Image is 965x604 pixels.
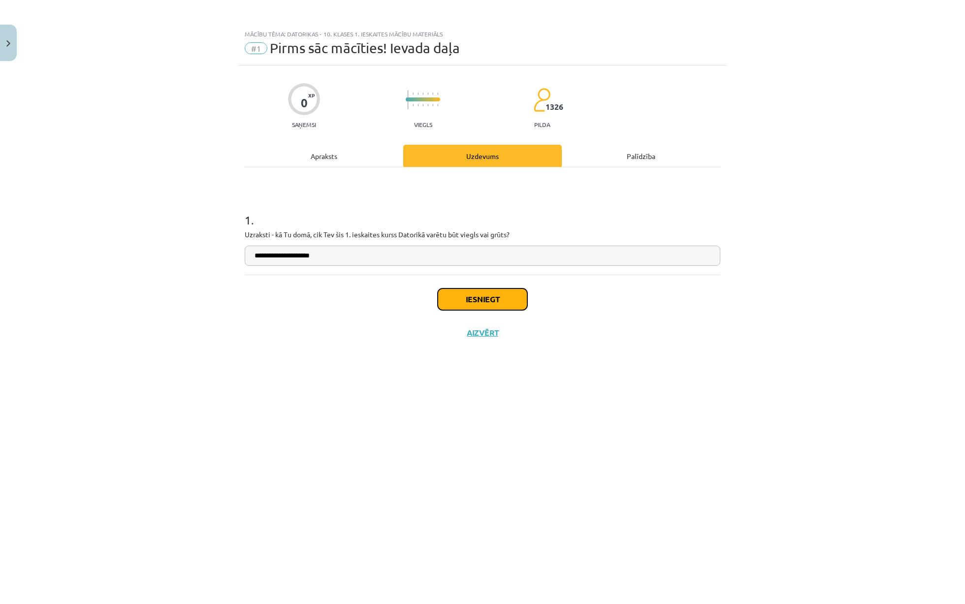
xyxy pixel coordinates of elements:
div: Apraksts [245,145,403,167]
button: Iesniegt [438,288,527,310]
p: Uzraksti - kā Tu domā, cik Tev šis 1. ieskaites kurss Datorikā varētu būt viegls vai grūts? [245,229,720,240]
button: Aizvērt [464,328,501,338]
div: Palīdzība [562,145,720,167]
p: Saņemsi [288,121,320,128]
span: Pirms sāc mācīties! Ievada daļa [270,40,460,56]
span: XP [308,93,315,98]
div: Mācību tēma: Datorikas - 10. klases 1. ieskaites mācību materiāls [245,31,720,37]
img: icon-short-line-57e1e144782c952c97e751825c79c345078a6d821885a25fce030b3d8c18986b.svg [427,93,428,95]
span: 1326 [546,102,563,111]
img: icon-short-line-57e1e144782c952c97e751825c79c345078a6d821885a25fce030b3d8c18986b.svg [422,104,423,106]
img: icon-short-line-57e1e144782c952c97e751825c79c345078a6d821885a25fce030b3d8c18986b.svg [418,93,418,95]
img: icon-short-line-57e1e144782c952c97e751825c79c345078a6d821885a25fce030b3d8c18986b.svg [437,93,438,95]
div: Uzdevums [403,145,562,167]
img: icon-short-line-57e1e144782c952c97e751825c79c345078a6d821885a25fce030b3d8c18986b.svg [413,104,414,106]
img: icon-short-line-57e1e144782c952c97e751825c79c345078a6d821885a25fce030b3d8c18986b.svg [437,104,438,106]
h1: 1 . [245,196,720,226]
p: Viegls [414,121,432,128]
img: icon-short-line-57e1e144782c952c97e751825c79c345078a6d821885a25fce030b3d8c18986b.svg [422,93,423,95]
img: icon-short-line-57e1e144782c952c97e751825c79c345078a6d821885a25fce030b3d8c18986b.svg [418,104,418,106]
img: icon-short-line-57e1e144782c952c97e751825c79c345078a6d821885a25fce030b3d8c18986b.svg [432,104,433,106]
img: students-c634bb4e5e11cddfef0936a35e636f08e4e9abd3cc4e673bd6f9a4125e45ecb1.svg [533,88,550,112]
img: icon-short-line-57e1e144782c952c97e751825c79c345078a6d821885a25fce030b3d8c18986b.svg [413,93,414,95]
img: icon-close-lesson-0947bae3869378f0d4975bcd49f059093ad1ed9edebbc8119c70593378902aed.svg [6,40,10,47]
p: pilda [534,121,550,128]
img: icon-short-line-57e1e144782c952c97e751825c79c345078a6d821885a25fce030b3d8c18986b.svg [427,104,428,106]
span: #1 [245,42,267,54]
img: icon-long-line-d9ea69661e0d244f92f715978eff75569469978d946b2353a9bb055b3ed8787d.svg [408,90,409,109]
div: 0 [301,96,308,110]
img: icon-short-line-57e1e144782c952c97e751825c79c345078a6d821885a25fce030b3d8c18986b.svg [432,93,433,95]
